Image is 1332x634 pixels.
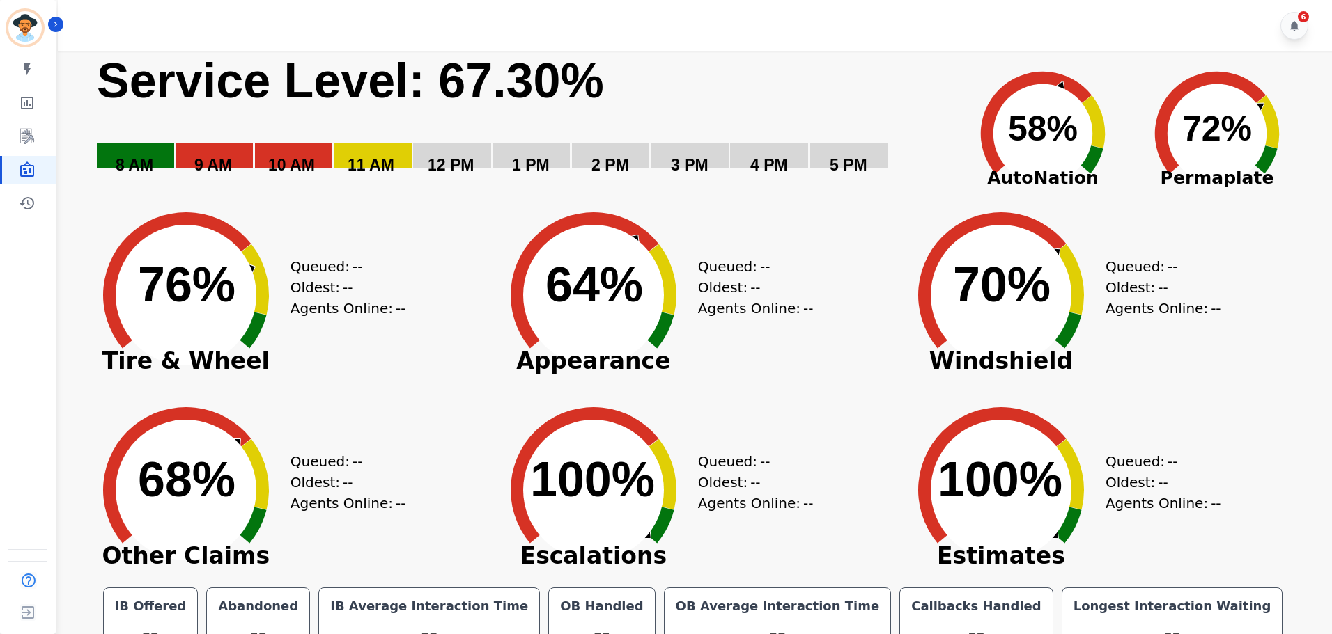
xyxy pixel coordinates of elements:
[82,549,291,563] span: Other Claims
[82,354,291,368] span: Tire & Wheel
[1106,493,1224,514] div: Agents Online:
[1106,256,1210,277] div: Queued:
[953,257,1051,312] text: 70%
[291,472,395,493] div: Oldest:
[803,298,813,319] span: --
[194,156,232,174] text: 9 AM
[698,277,803,298] div: Oldest:
[673,596,883,616] div: OB Average Interaction Time
[291,493,409,514] div: Agents Online:
[291,298,409,319] div: Agents Online:
[698,451,803,472] div: Queued:
[291,256,395,277] div: Queued:
[830,156,867,174] text: 5 PM
[1106,277,1210,298] div: Oldest:
[353,256,362,277] span: --
[1211,493,1221,514] span: --
[428,156,474,174] text: 12 PM
[353,451,362,472] span: --
[1106,451,1210,472] div: Queued:
[396,493,405,514] span: --
[750,156,788,174] text: 4 PM
[1158,472,1168,493] span: --
[545,257,643,312] text: 64%
[698,493,816,514] div: Agents Online:
[348,156,394,174] text: 11 AM
[1211,298,1221,319] span: --
[760,451,770,472] span: --
[396,298,405,319] span: --
[897,549,1106,563] span: Estimates
[512,156,550,174] text: 1 PM
[97,54,604,108] text: Service Level: 67.30%
[557,596,646,616] div: OB Handled
[116,156,153,174] text: 8 AM
[1008,109,1078,148] text: 58%
[698,472,803,493] div: Oldest:
[897,354,1106,368] span: Windshield
[1106,298,1224,319] div: Agents Online:
[95,51,953,194] svg: Service Level: 0%
[138,452,235,507] text: 68%
[138,257,235,312] text: 76%
[291,451,395,472] div: Queued:
[291,277,395,298] div: Oldest:
[327,596,531,616] div: IB Average Interaction Time
[489,354,698,368] span: Appearance
[215,596,301,616] div: Abandoned
[343,472,353,493] span: --
[750,472,760,493] span: --
[1071,596,1274,616] div: Longest Interaction Waiting
[489,549,698,563] span: Escalations
[956,165,1130,191] span: AutoNation
[1168,256,1177,277] span: --
[698,256,803,277] div: Queued:
[1130,165,1304,191] span: Permaplate
[1106,472,1210,493] div: Oldest:
[938,452,1062,507] text: 100%
[591,156,629,174] text: 2 PM
[803,493,813,514] span: --
[268,156,315,174] text: 10 AM
[760,256,770,277] span: --
[908,596,1044,616] div: Callbacks Handled
[671,156,708,174] text: 3 PM
[343,277,353,298] span: --
[1158,277,1168,298] span: --
[1182,109,1252,148] text: 72%
[1298,11,1309,22] div: 6
[750,277,760,298] span: --
[1168,451,1177,472] span: --
[698,298,816,319] div: Agents Online:
[530,452,655,507] text: 100%
[8,11,42,45] img: Bordered avatar
[112,596,189,616] div: IB Offered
